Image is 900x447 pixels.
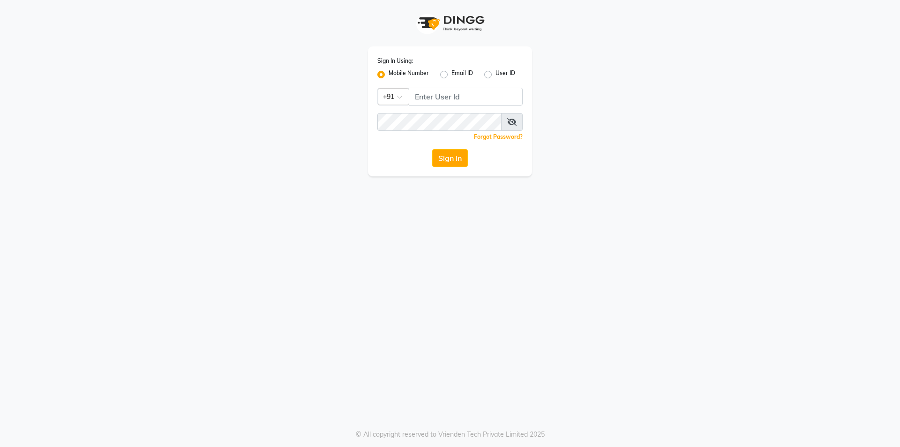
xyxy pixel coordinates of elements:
button: Sign In [432,149,468,167]
label: Email ID [451,69,473,80]
label: Sign In Using: [377,57,413,65]
label: User ID [495,69,515,80]
label: Mobile Number [389,69,429,80]
a: Forgot Password? [474,133,523,140]
input: Username [409,88,523,106]
img: logo1.svg [412,9,487,37]
input: Username [377,113,502,131]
